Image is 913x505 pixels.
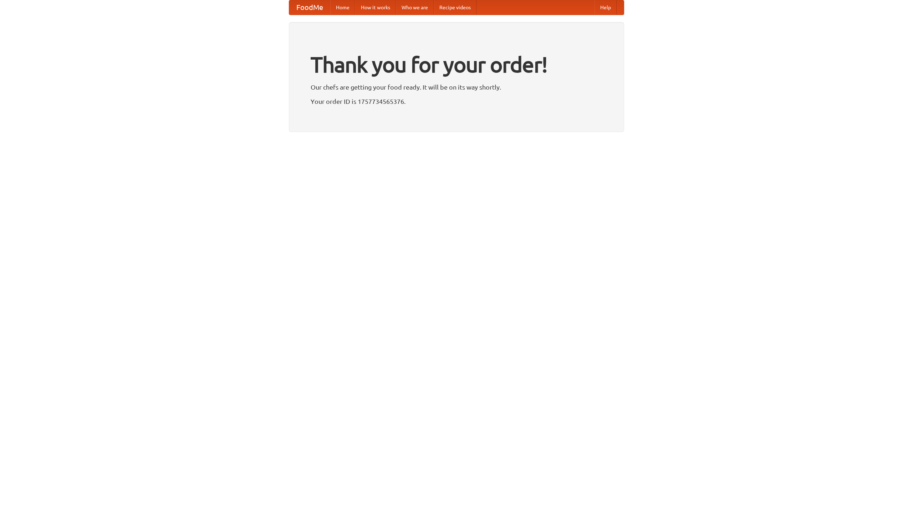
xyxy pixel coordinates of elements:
p: Our chefs are getting your food ready. It will be on its way shortly. [311,82,602,92]
a: How it works [355,0,396,15]
a: FoodMe [289,0,330,15]
a: Help [595,0,617,15]
a: Who we are [396,0,434,15]
a: Recipe videos [434,0,476,15]
h1: Thank you for your order! [311,47,602,82]
p: Your order ID is 1757734565376. [311,96,602,107]
a: Home [330,0,355,15]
